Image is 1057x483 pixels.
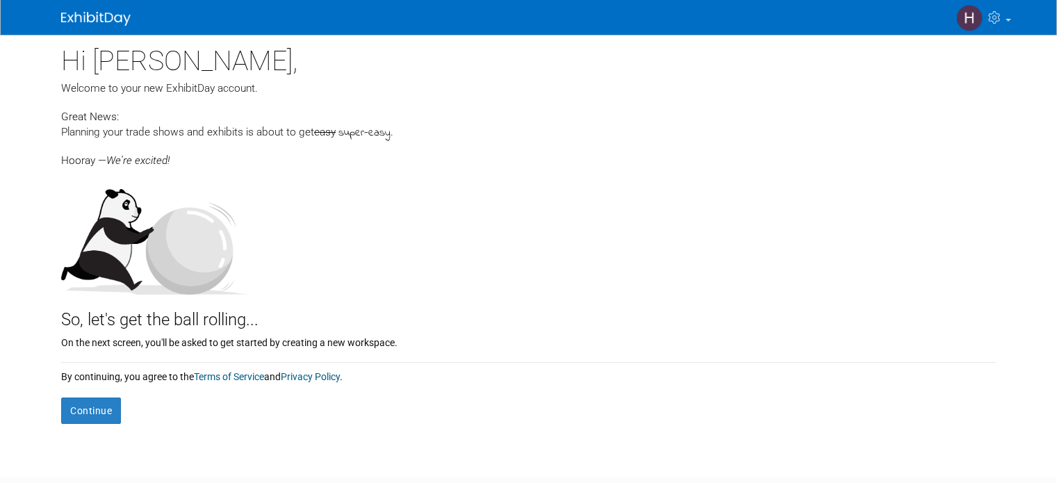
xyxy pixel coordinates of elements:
[61,124,996,141] div: Planning your trade shows and exhibits is about to get .
[106,154,170,167] span: We're excited!
[61,363,996,384] div: By continuing, you agree to the and .
[61,332,996,350] div: On the next screen, you'll be asked to get started by creating a new workspace.
[61,295,996,332] div: So, let's get the ball rolling...
[61,141,996,168] div: Hooray —
[61,398,121,424] button: Continue
[61,108,996,124] div: Great News:
[956,5,983,31] img: Hillary Berberian
[194,371,264,382] a: Terms of Service
[338,125,391,141] span: super-easy
[61,81,996,96] div: Welcome to your new ExhibitDay account.
[61,12,131,26] img: ExhibitDay
[314,126,336,138] span: easy
[61,175,249,295] img: Let's get the ball rolling
[281,371,340,382] a: Privacy Policy
[61,35,996,81] div: Hi [PERSON_NAME],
